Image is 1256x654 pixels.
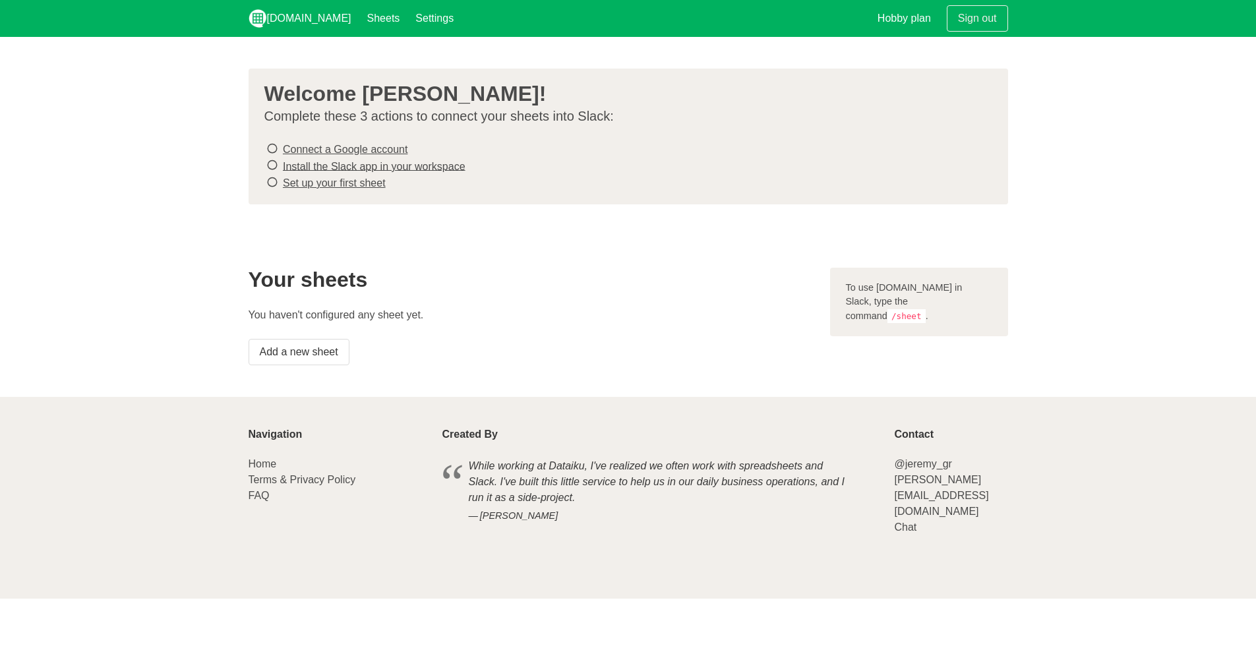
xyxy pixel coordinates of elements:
p: Navigation [249,429,427,440]
a: Connect a Google account [283,144,407,155]
a: Add a new sheet [249,339,349,365]
p: You haven't configured any sheet yet. [249,307,814,323]
h3: Welcome [PERSON_NAME]! [264,82,982,105]
p: Created By [442,429,879,440]
a: [PERSON_NAME][EMAIL_ADDRESS][DOMAIN_NAME] [894,474,988,517]
h2: Your sheets [249,268,814,291]
blockquote: While working at Dataiku, I've realized we often work with spreadsheets and Slack. I've built thi... [442,456,879,525]
a: Chat [894,521,916,533]
a: Terms & Privacy Policy [249,474,356,485]
a: Sign out [947,5,1008,32]
div: To use [DOMAIN_NAME] in Slack, type the command . [830,268,1008,337]
cite: [PERSON_NAME] [469,509,852,523]
p: Complete these 3 actions to connect your sheets into Slack: [264,108,982,125]
code: /sheet [887,309,926,323]
a: Install the Slack app in your workspace [283,160,465,171]
a: Home [249,458,277,469]
a: @jeremy_gr [894,458,951,469]
a: FAQ [249,490,270,501]
img: logo_v2_white.png [249,9,267,28]
a: Set up your first sheet [283,177,386,189]
p: Contact [894,429,1007,440]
